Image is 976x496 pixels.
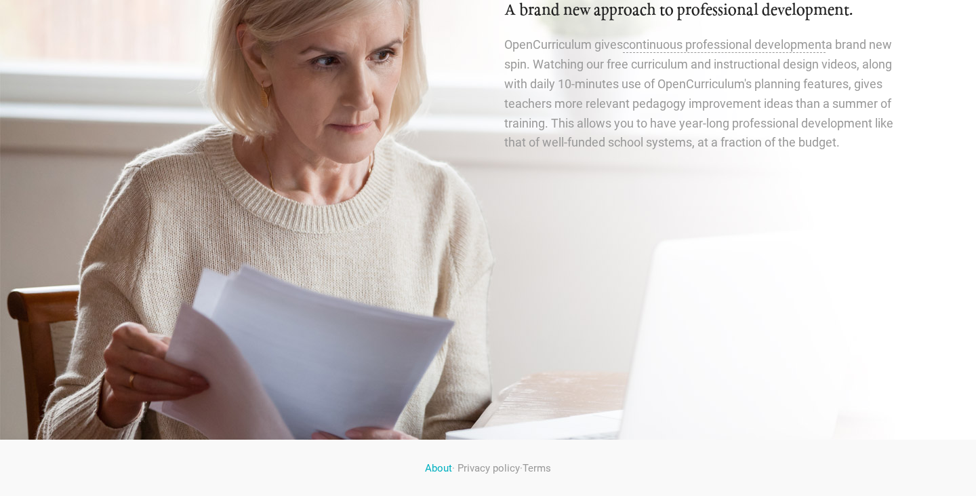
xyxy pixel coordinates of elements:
a: Privacy policy [457,462,520,474]
span: continuous professional development [623,37,826,52]
a: About [425,462,452,474]
a: Terms [523,462,551,474]
p: OpenCurriculum gives a brand new spin. Watching our free curriculum and instructional design vide... [504,35,895,153]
